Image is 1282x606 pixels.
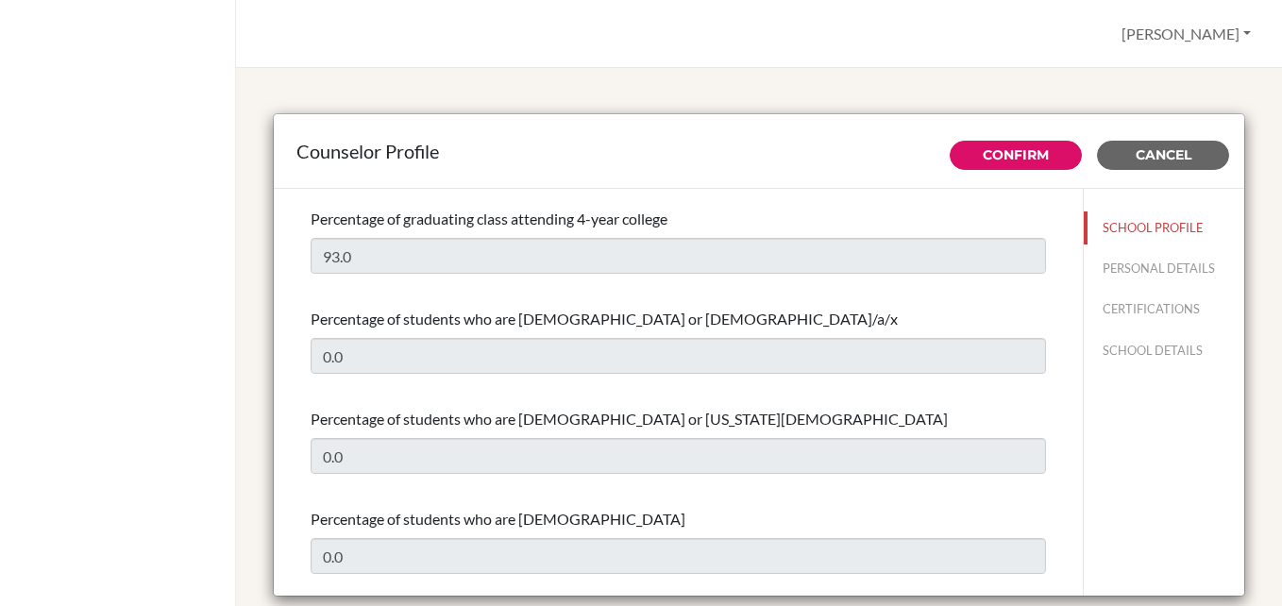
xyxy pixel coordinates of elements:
button: [PERSON_NAME] [1113,16,1259,52]
button: PERSONAL DETAILS [1084,252,1244,285]
div: Counselor Profile [296,137,1222,165]
button: SCHOOL PROFILE [1084,211,1244,244]
span: Percentage of graduating class attending 4-year college [311,210,667,227]
button: SCHOOL DETAILS [1084,334,1244,367]
span: Percentage of students who are [DEMOGRAPHIC_DATA] or [DEMOGRAPHIC_DATA]/a/x [311,310,898,328]
button: CERTIFICATIONS [1084,293,1244,326]
span: Percentage of students who are [DEMOGRAPHIC_DATA] or [US_STATE][DEMOGRAPHIC_DATA] [311,410,948,428]
span: Percentage of students who are [DEMOGRAPHIC_DATA] [311,510,685,528]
